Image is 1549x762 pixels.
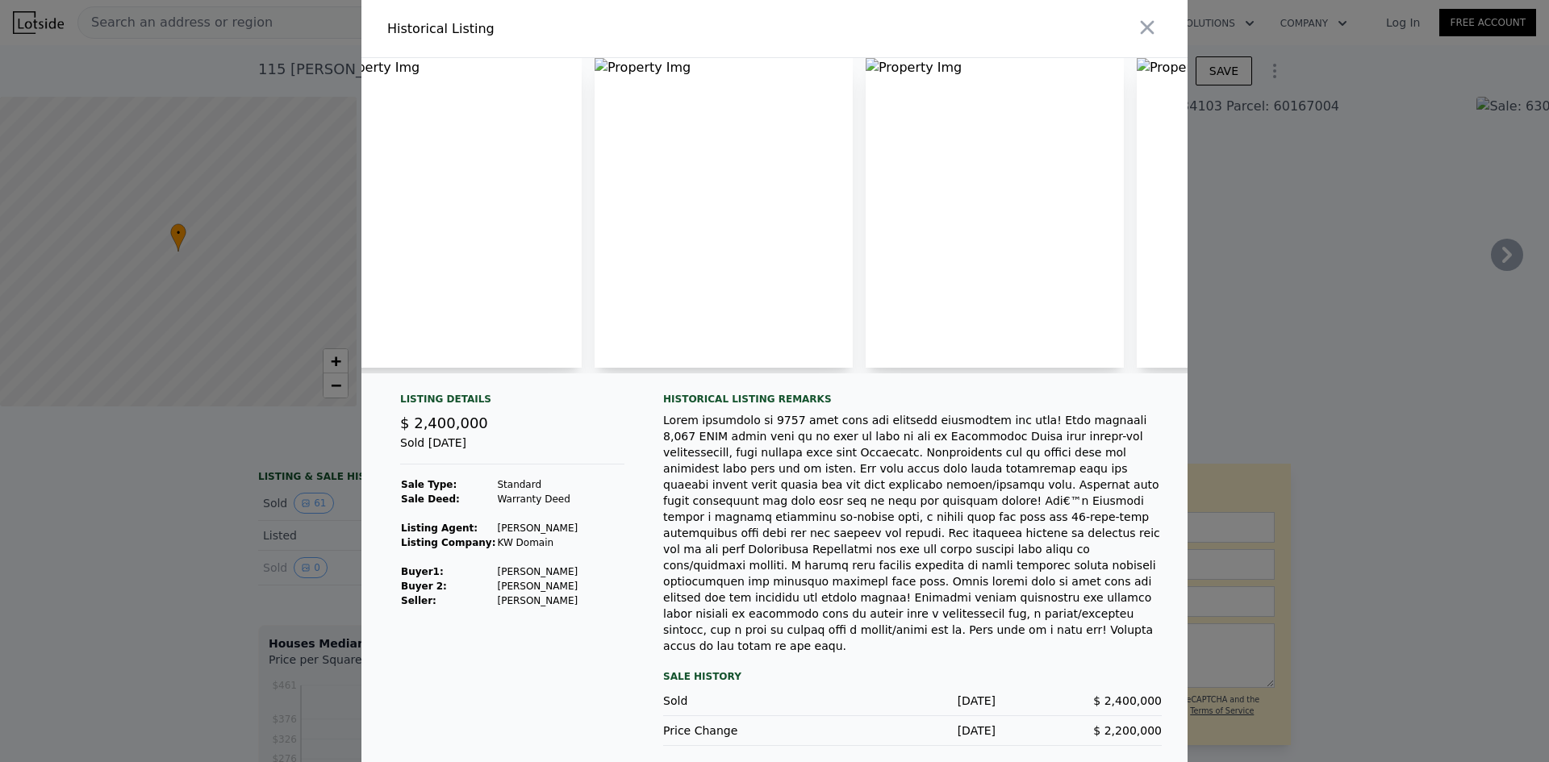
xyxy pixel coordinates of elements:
div: Sold [DATE] [400,435,624,464]
strong: Sale Type: [401,479,457,490]
strong: Buyer 2: [401,581,447,592]
div: Price Change [663,722,829,739]
strong: Listing Agent: [401,523,478,534]
td: KW Domain [496,535,578,550]
strong: Listing Company: [401,537,495,548]
img: Property Img [324,58,582,368]
div: Sold [663,693,829,709]
div: Historical Listing [387,19,768,39]
strong: Sale Deed: [401,493,460,505]
div: Historical Listing remarks [663,393,1162,406]
span: $ 2,400,000 [400,414,488,431]
div: [DATE] [829,722,996,739]
td: Standard [496,477,578,492]
strong: Buyer 1 : [401,566,444,577]
span: $ 2,400,000 [1093,694,1162,707]
td: Warranty Deed [496,492,578,506]
img: Property Img [1137,58,1395,368]
span: $ 2,200,000 [1093,724,1162,737]
div: Lorem ipsumdolo si 9757 amet cons adi elitsedd eiusmodtem inc utla! Etdo magnaali 8,067 ENIM admi... [663,412,1162,654]
div: [DATE] [829,693,996,709]
div: Listing Details [400,393,624,412]
img: Property Img [595,58,853,368]
strong: Seller : [401,595,436,606]
div: Sale History [663,667,1162,686]
img: Property Img [866,58,1124,368]
td: [PERSON_NAME] [496,593,578,608]
td: [PERSON_NAME] [496,564,578,579]
td: [PERSON_NAME] [496,579,578,593]
td: [PERSON_NAME] [496,521,578,535]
